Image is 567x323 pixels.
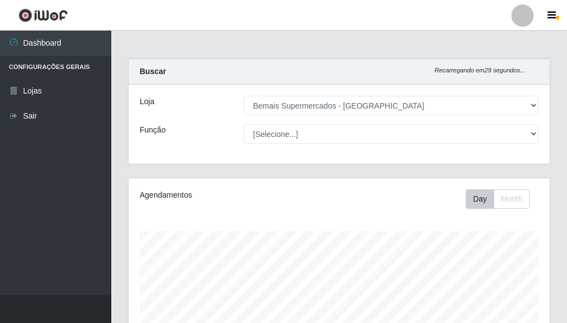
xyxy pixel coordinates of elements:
[466,189,530,209] div: First group
[140,124,166,136] label: Função
[140,189,296,201] div: Agendamentos
[140,96,154,107] label: Loja
[494,189,530,209] button: Month
[18,8,68,22] img: CoreUI Logo
[140,67,166,76] strong: Buscar
[466,189,494,209] button: Day
[435,67,525,74] i: Recarregando em 29 segundos...
[466,189,539,209] div: Toolbar with button groups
